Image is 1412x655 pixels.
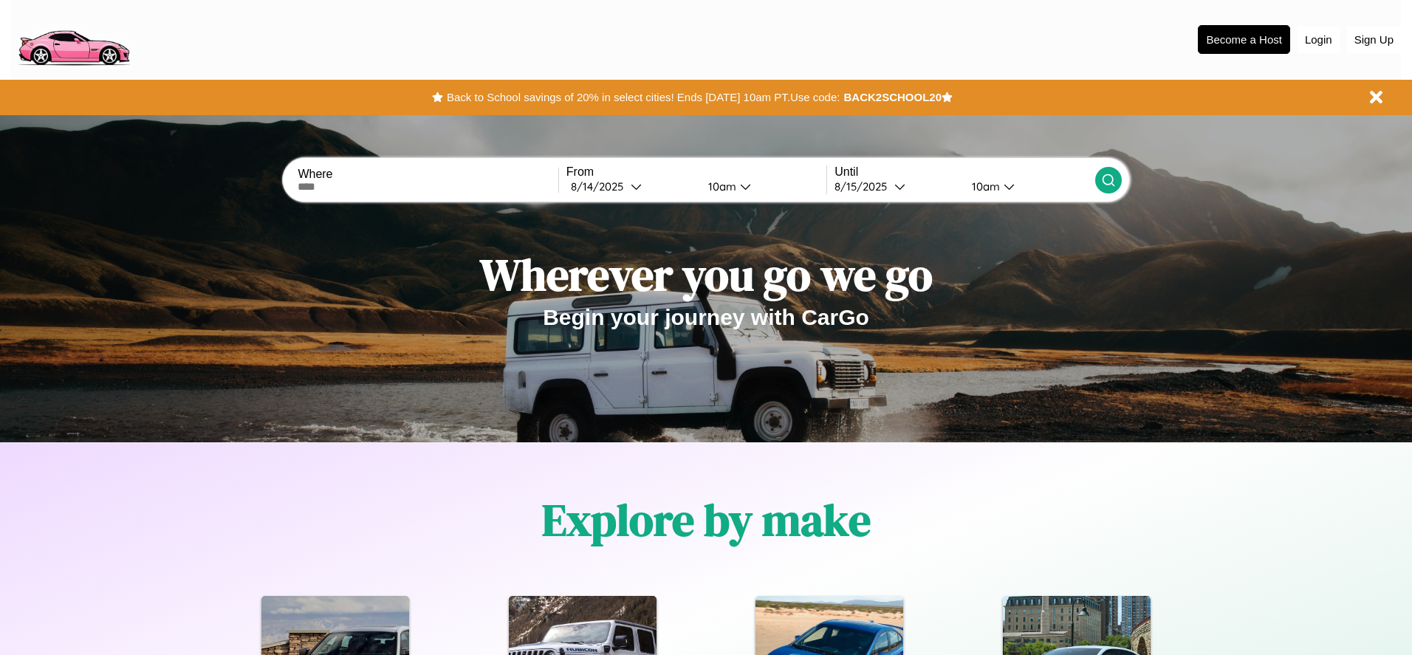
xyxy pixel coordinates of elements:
button: Login [1298,26,1340,53]
button: 10am [960,179,1094,194]
button: 8/14/2025 [566,179,696,194]
div: 10am [964,179,1004,193]
label: Where [298,168,558,181]
button: Back to School savings of 20% in select cities! Ends [DATE] 10am PT.Use code: [443,87,843,108]
h1: Explore by make [542,490,871,550]
button: 10am [696,179,826,194]
img: logo [11,7,136,69]
div: 8 / 14 / 2025 [571,179,631,193]
button: Become a Host [1198,25,1290,54]
label: Until [834,165,1094,179]
button: Sign Up [1347,26,1401,53]
div: 8 / 15 / 2025 [834,179,894,193]
b: BACK2SCHOOL20 [843,91,942,103]
div: 10am [701,179,740,193]
label: From [566,165,826,179]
